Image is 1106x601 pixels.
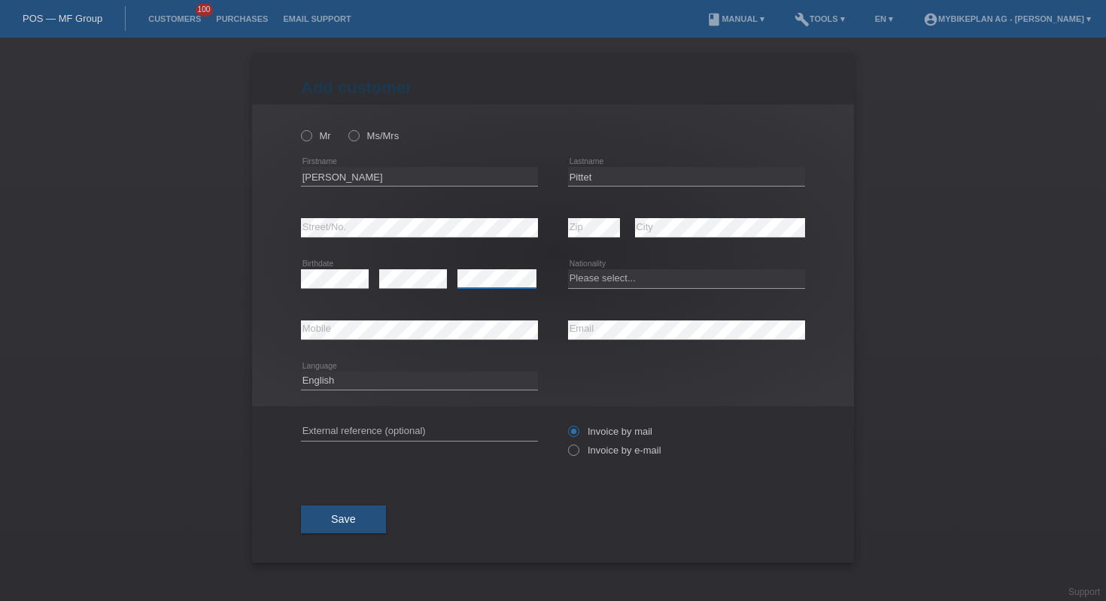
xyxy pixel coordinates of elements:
label: Invoice by mail [568,426,652,437]
label: Invoice by e-mail [568,445,661,456]
i: build [795,12,810,27]
button: Save [301,505,386,534]
a: Purchases [208,14,275,23]
a: bookManual ▾ [699,14,772,23]
label: Mr [301,130,331,141]
span: Save [331,513,356,525]
i: book [706,12,722,27]
input: Invoice by e-mail [568,445,578,463]
a: account_circleMybikeplan AG - [PERSON_NAME] ▾ [916,14,1098,23]
label: Ms/Mrs [348,130,399,141]
span: 100 [196,4,214,17]
i: account_circle [923,12,938,27]
h1: Add customer [301,78,805,97]
input: Ms/Mrs [348,130,358,140]
a: POS — MF Group [23,13,102,24]
a: buildTools ▾ [787,14,852,23]
a: Support [1068,587,1100,597]
a: EN ▾ [867,14,901,23]
a: Email Support [275,14,358,23]
input: Invoice by mail [568,426,578,445]
input: Mr [301,130,311,140]
a: Customers [141,14,208,23]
